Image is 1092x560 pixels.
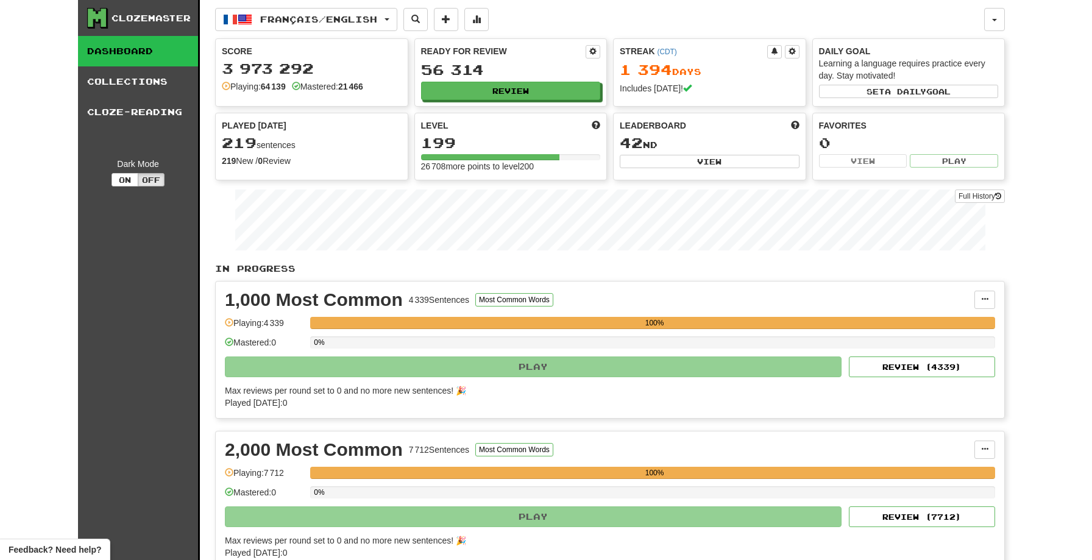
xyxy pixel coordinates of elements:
div: 0 [819,135,999,151]
div: Mastered: 0 [225,486,304,506]
a: Collections [78,66,198,97]
div: 4 339 Sentences [409,294,469,306]
strong: 0 [258,156,263,166]
div: Learning a language requires practice every day. Stay motivated! [819,57,999,82]
button: Français/English [215,8,397,31]
span: Played [DATE]: 0 [225,548,287,558]
div: 199 [421,135,601,151]
div: Favorites [819,119,999,132]
div: Max reviews per round set to 0 and no more new sentences! 🎉 [225,534,988,547]
button: Search sentences [403,8,428,31]
div: Day s [620,62,799,78]
a: (CDT) [657,48,676,56]
div: nd [620,135,799,151]
div: Score [222,45,402,57]
span: 219 [222,134,257,151]
div: 1,000 Most Common [225,291,403,309]
button: Most Common Words [475,443,553,456]
button: Most Common Words [475,293,553,307]
button: More stats [464,8,489,31]
button: Off [138,173,165,186]
button: Play [910,154,998,168]
span: Open feedback widget [9,544,101,556]
button: Play [225,356,842,377]
button: View [620,155,799,168]
button: Add sentence to collection [434,8,458,31]
strong: 21 466 [338,82,363,91]
div: Daily Goal [819,45,999,57]
button: On [112,173,138,186]
div: sentences [222,135,402,151]
div: Includes [DATE]! [620,82,799,94]
span: Played [DATE]: 0 [225,398,287,408]
span: Level [421,119,448,132]
button: View [819,154,907,168]
div: Mastered: [292,80,363,93]
div: Ready for Review [421,45,586,57]
div: 3 973 292 [222,61,402,76]
div: 7 712 Sentences [409,444,469,456]
button: Review (7712) [849,506,995,527]
strong: 219 [222,156,236,166]
span: 1 394 [620,61,672,78]
div: 56 314 [421,62,601,77]
p: In Progress [215,263,1005,275]
div: Max reviews per round set to 0 and no more new sentences! 🎉 [225,385,988,397]
div: Streak [620,45,767,57]
a: Full History [955,190,1005,203]
span: Score more points to level up [592,119,600,132]
div: 100% [314,467,995,479]
div: Dark Mode [87,158,189,170]
div: Playing: 7 712 [225,467,304,487]
div: Playing: 4 339 [225,317,304,337]
button: Review [421,82,601,100]
span: a daily [885,87,926,96]
div: 26 708 more points to level 200 [421,160,601,172]
span: This week in points, UTC [791,119,799,132]
div: Playing: [222,80,286,93]
div: Mastered: 0 [225,336,304,356]
div: Clozemaster [112,12,191,24]
div: New / Review [222,155,402,167]
button: Review (4339) [849,356,995,377]
span: Français / English [260,14,377,24]
strong: 64 139 [261,82,286,91]
button: Play [225,506,842,527]
span: Played [DATE] [222,119,286,132]
a: Dashboard [78,36,198,66]
div: 100% [314,317,995,329]
span: Leaderboard [620,119,686,132]
a: Cloze-Reading [78,97,198,127]
div: 2,000 Most Common [225,441,403,459]
span: 42 [620,134,643,151]
button: Seta dailygoal [819,85,999,98]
